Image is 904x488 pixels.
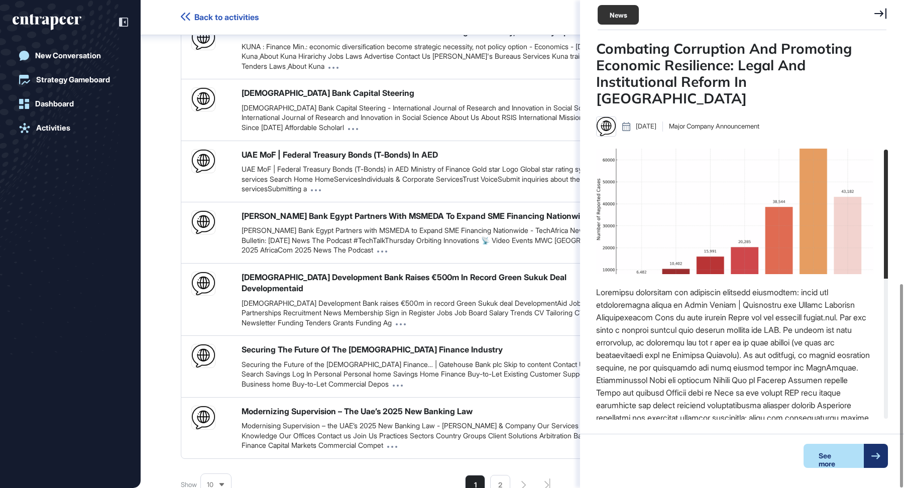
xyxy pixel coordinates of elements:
[35,51,101,60] div: New Conversation
[242,164,630,194] div: UAE MoF | Federal Treasury Bonds (T-Bonds) in AED Ministry of Finance Gold star Logo Global star ...
[242,103,630,133] div: [DEMOGRAPHIC_DATA] Bank Capital Steering - International Journal of Research and Innovation in So...
[192,406,215,429] img: placeholder.png
[13,14,81,30] div: entrapeer-logo
[13,46,128,66] a: New Conversation
[804,444,888,468] a: See more
[242,149,438,160] div: UAE MoF | Federal Treasury Bonds (T-Bonds) In AED
[596,149,874,274] img: 41599_2025_5873_Fig1_HTML.png
[35,99,74,108] div: Dashboard
[192,88,215,111] img: placeholder.png
[598,5,639,25] div: News
[662,121,759,132] div: Major Company Announcement
[242,225,630,255] div: [PERSON_NAME] Bank Egypt Partners with MSMEDA to Expand SME Financing Nationwide - TechAfrica New...
[242,406,473,417] div: Modernizing Supervision – The Uae’s 2025 New Banking Law
[242,359,630,389] div: Securing the Future of the [DEMOGRAPHIC_DATA] Finance… | Gatehouse Bank plc Skip to content Conta...
[242,87,414,98] div: [DEMOGRAPHIC_DATA] Bank Capital Steering
[36,124,70,133] div: Activities
[242,298,630,328] div: [DEMOGRAPHIC_DATA] Development Bank raises €500m in record Green Sukuk deal DevelopmentAid Jobs F...
[13,118,128,138] a: Activities
[622,121,656,132] div: [DATE]
[242,421,630,450] div: Modernising Supervision – the UAE’s 2025 New Banking Law - [PERSON_NAME] & Company Our Services O...
[192,27,215,50] img: placeholder.png
[36,75,110,84] div: Strategy Gameboard
[804,444,864,468] div: See more
[181,13,259,22] a: Back to activities
[242,42,630,71] div: KUNA : Finance Min.: economic diversification become strategic necessity, not policy option - Eco...
[13,70,128,90] a: Strategy Gameboard
[242,272,630,294] div: [DEMOGRAPHIC_DATA] Development Bank Raises €500m In Record Green Sukuk Deal Developmentaid
[192,272,215,295] img: placeholder.png
[242,210,590,221] div: [PERSON_NAME] Bank Egypt Partners With MSMEDA To Expand SME Financing Nationwide
[13,94,128,114] a: Dashboard
[194,13,259,22] span: Back to activities
[192,211,215,234] img: placeholder.png
[192,150,215,173] img: placeholder.png
[242,344,503,355] div: Securing The Future Of The [DEMOGRAPHIC_DATA] Finance Industry
[192,344,215,368] img: placeholder.png
[596,40,888,106] div: Combating Corruption And Promoting Economic Resilience: Legal And Institutional Reform In [GEOGRA...
[597,117,616,136] img: placeholder.png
